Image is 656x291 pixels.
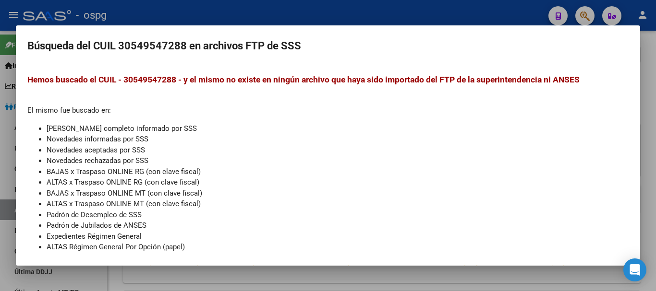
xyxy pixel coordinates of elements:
[47,242,629,253] li: ALTAS Régimen General Por Opción (papel)
[47,253,629,264] li: BAJAS Régimen General Por Opción (papel)
[47,198,629,210] li: ALTAS x Traspaso ONLINE MT (con clave fiscal)
[47,188,629,199] li: BAJAS x Traspaso ONLINE MT (con clave fiscal)
[47,166,629,177] li: BAJAS x Traspaso ONLINE RG (con clave fiscal)
[623,258,646,281] div: Open Intercom Messenger
[47,220,629,231] li: Padrón de Jubilados de ANSES
[47,210,629,221] li: Padrón de Desempleo de SSS
[27,37,629,55] h2: Búsqueda del CUIL 30549547288 en archivos FTP de SSS
[47,231,629,242] li: Expedientes Régimen General
[47,134,629,145] li: Novedades informadas por SSS
[47,155,629,166] li: Novedades rechazadas por SSS
[27,75,580,84] span: Hemos buscado el CUIL - 30549547288 - y el mismo no existe en ningún archivo que haya sido import...
[47,177,629,188] li: ALTAS x Traspaso ONLINE RG (con clave fiscal)
[47,123,629,134] li: [PERSON_NAME] completo informado por SSS
[47,145,629,156] li: Novedades aceptadas por SSS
